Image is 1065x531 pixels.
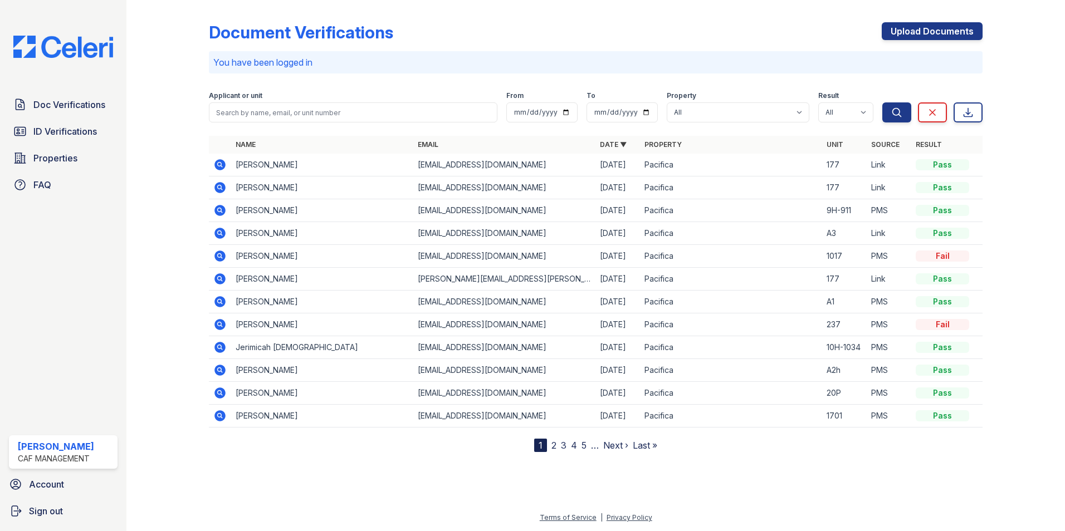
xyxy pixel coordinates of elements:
[640,359,822,382] td: Pacifica
[506,91,524,100] label: From
[4,500,122,522] a: Sign out
[595,268,640,291] td: [DATE]
[822,176,867,199] td: 177
[4,36,122,58] img: CE_Logo_Blue-a8612792a0a2168367f1c8372b55b34899dd931a85d93a1a3d3e32e68fde9ad4.png
[640,154,822,176] td: Pacifica
[600,513,603,522] div: |
[916,159,969,170] div: Pass
[561,440,566,451] a: 3
[29,478,64,491] span: Account
[822,313,867,336] td: 237
[413,359,595,382] td: [EMAIL_ADDRESS][DOMAIN_NAME]
[595,359,640,382] td: [DATE]
[231,359,413,382] td: [PERSON_NAME]
[822,359,867,382] td: A2h
[916,319,969,330] div: Fail
[231,313,413,336] td: [PERSON_NAME]
[29,504,63,518] span: Sign out
[551,440,556,451] a: 2
[4,473,122,495] a: Account
[413,222,595,245] td: [EMAIL_ADDRESS][DOMAIN_NAME]
[413,245,595,268] td: [EMAIL_ADDRESS][DOMAIN_NAME]
[916,410,969,421] div: Pass
[600,140,627,149] a: Date ▼
[822,291,867,313] td: A1
[822,199,867,222] td: 9H-911
[640,176,822,199] td: Pacifica
[413,268,595,291] td: [PERSON_NAME][EMAIL_ADDRESS][PERSON_NAME][DOMAIN_NAME]
[607,513,652,522] a: Privacy Policy
[595,291,640,313] td: [DATE]
[867,405,911,427] td: PMS
[667,91,696,100] label: Property
[231,222,413,245] td: [PERSON_NAME]
[822,222,867,245] td: A3
[587,91,595,100] label: To
[413,291,595,313] td: [EMAIL_ADDRESS][DOMAIN_NAME]
[827,140,843,149] a: Unit
[582,440,587,451] a: 5
[640,313,822,336] td: Pacifica
[231,268,413,291] td: [PERSON_NAME]
[640,222,822,245] td: Pacifica
[231,291,413,313] td: [PERSON_NAME]
[867,268,911,291] td: Link
[867,359,911,382] td: PMS
[640,268,822,291] td: Pacifica
[644,140,682,149] a: Property
[916,387,969,399] div: Pass
[640,245,822,268] td: Pacifica
[33,125,97,138] span: ID Verifications
[231,245,413,268] td: [PERSON_NAME]
[916,250,969,262] div: Fail
[867,291,911,313] td: PMS
[822,245,867,268] td: 1017
[534,439,547,452] div: 1
[633,440,657,451] a: Last »
[595,176,640,199] td: [DATE]
[867,313,911,336] td: PMS
[231,176,413,199] td: [PERSON_NAME]
[916,205,969,216] div: Pass
[916,273,969,284] div: Pass
[916,140,942,149] a: Result
[231,336,413,359] td: Jerimicah [DEMOGRAPHIC_DATA]
[231,382,413,405] td: [PERSON_NAME]
[413,336,595,359] td: [EMAIL_ADDRESS][DOMAIN_NAME]
[413,313,595,336] td: [EMAIL_ADDRESS][DOMAIN_NAME]
[33,151,77,165] span: Properties
[867,199,911,222] td: PMS
[595,382,640,405] td: [DATE]
[867,382,911,405] td: PMS
[867,245,911,268] td: PMS
[18,453,94,464] div: CAF Management
[209,91,262,100] label: Applicant or unit
[231,405,413,427] td: [PERSON_NAME]
[640,291,822,313] td: Pacifica
[9,174,118,196] a: FAQ
[591,439,599,452] span: …
[595,313,640,336] td: [DATE]
[18,440,94,453] div: [PERSON_NAME]
[33,178,51,191] span: FAQ
[640,382,822,405] td: Pacifica
[571,440,577,451] a: 4
[236,140,256,149] a: Name
[822,382,867,405] td: 20P
[595,199,640,222] td: [DATE]
[231,199,413,222] td: [PERSON_NAME]
[882,22,983,40] a: Upload Documents
[209,22,393,42] div: Document Verifications
[822,268,867,291] td: 177
[595,154,640,176] td: [DATE]
[595,245,640,268] td: [DATE]
[595,405,640,427] td: [DATE]
[213,56,978,69] p: You have been logged in
[595,336,640,359] td: [DATE]
[822,405,867,427] td: 1701
[595,222,640,245] td: [DATE]
[867,154,911,176] td: Link
[9,94,118,116] a: Doc Verifications
[916,296,969,307] div: Pass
